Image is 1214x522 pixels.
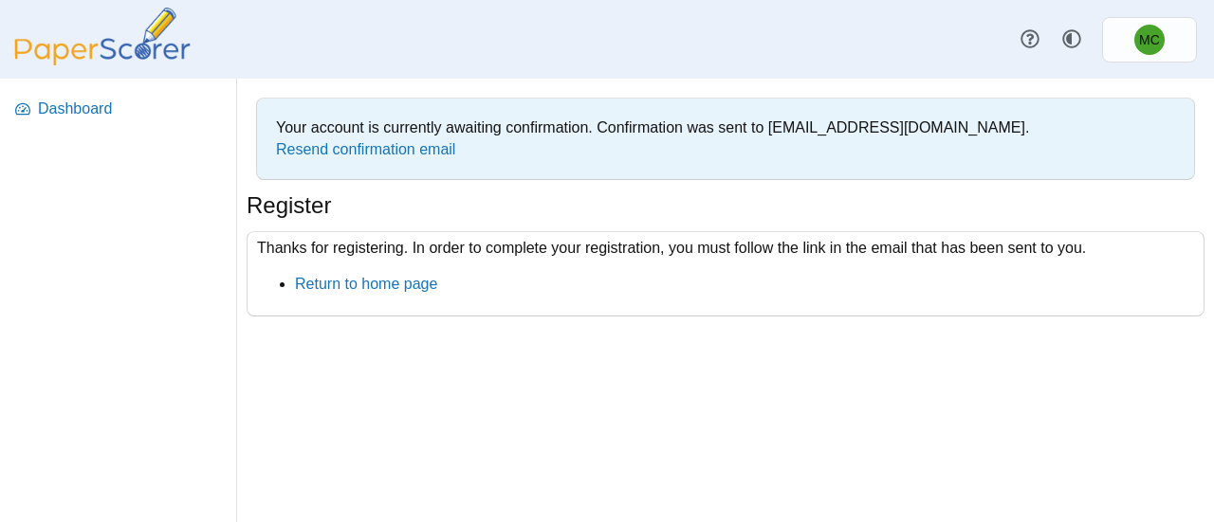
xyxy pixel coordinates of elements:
[295,276,437,292] a: Return to home page
[8,8,197,65] img: PaperScorer
[267,108,1185,170] div: Your account is currently awaiting confirmation. Confirmation was sent to [EMAIL_ADDRESS][DOMAIN_...
[8,52,197,68] a: PaperScorer
[276,141,455,157] a: Resend confirmation email
[8,86,230,132] a: Dashboard
[1134,25,1165,55] span: Margaret Carpenter
[38,99,223,119] span: Dashboard
[247,231,1205,317] div: Thanks for registering. In order to complete your registration, you must follow the link in the e...
[1139,33,1160,46] span: Margaret Carpenter
[1102,17,1197,63] a: Margaret Carpenter
[247,189,331,222] h1: Register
